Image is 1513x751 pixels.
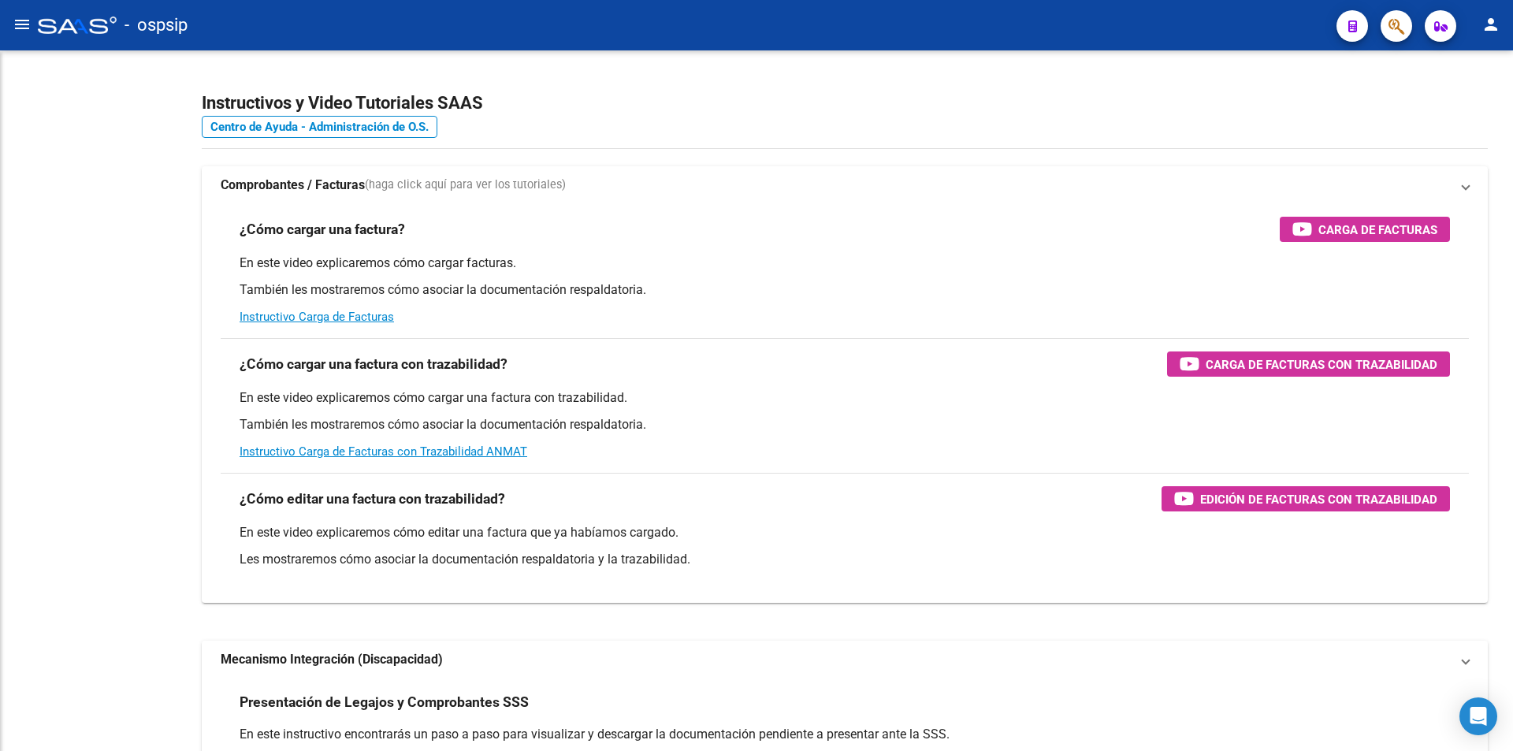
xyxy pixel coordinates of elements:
span: - ospsip [125,8,188,43]
h3: ¿Cómo editar una factura con trazabilidad? [240,488,505,510]
button: Carga de Facturas [1280,217,1450,242]
mat-expansion-panel-header: Mecanismo Integración (Discapacidad) [202,641,1488,679]
p: En este video explicaremos cómo cargar facturas. [240,255,1450,272]
p: En este instructivo encontrarás un paso a paso para visualizar y descargar la documentación pendi... [240,726,1450,743]
a: Centro de Ayuda - Administración de O.S. [202,116,437,138]
button: Carga de Facturas con Trazabilidad [1167,351,1450,377]
p: En este video explicaremos cómo editar una factura que ya habíamos cargado. [240,524,1450,541]
a: Instructivo Carga de Facturas con Trazabilidad ANMAT [240,444,527,459]
p: También les mostraremos cómo asociar la documentación respaldatoria. [240,416,1450,433]
h3: ¿Cómo cargar una factura? [240,218,405,240]
span: Carga de Facturas con Trazabilidad [1206,355,1437,374]
button: Edición de Facturas con Trazabilidad [1162,486,1450,511]
strong: Mecanismo Integración (Discapacidad) [221,651,443,668]
mat-icon: person [1481,15,1500,34]
div: Open Intercom Messenger [1459,697,1497,735]
mat-icon: menu [13,15,32,34]
span: (haga click aquí para ver los tutoriales) [365,177,566,194]
span: Edición de Facturas con Trazabilidad [1200,489,1437,509]
div: Comprobantes / Facturas(haga click aquí para ver los tutoriales) [202,204,1488,603]
a: Instructivo Carga de Facturas [240,310,394,324]
h3: Presentación de Legajos y Comprobantes SSS [240,691,529,713]
strong: Comprobantes / Facturas [221,177,365,194]
p: Les mostraremos cómo asociar la documentación respaldatoria y la trazabilidad. [240,551,1450,568]
p: En este video explicaremos cómo cargar una factura con trazabilidad. [240,389,1450,407]
p: También les mostraremos cómo asociar la documentación respaldatoria. [240,281,1450,299]
mat-expansion-panel-header: Comprobantes / Facturas(haga click aquí para ver los tutoriales) [202,166,1488,204]
h3: ¿Cómo cargar una factura con trazabilidad? [240,353,507,375]
span: Carga de Facturas [1318,220,1437,240]
h2: Instructivos y Video Tutoriales SAAS [202,88,1488,118]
